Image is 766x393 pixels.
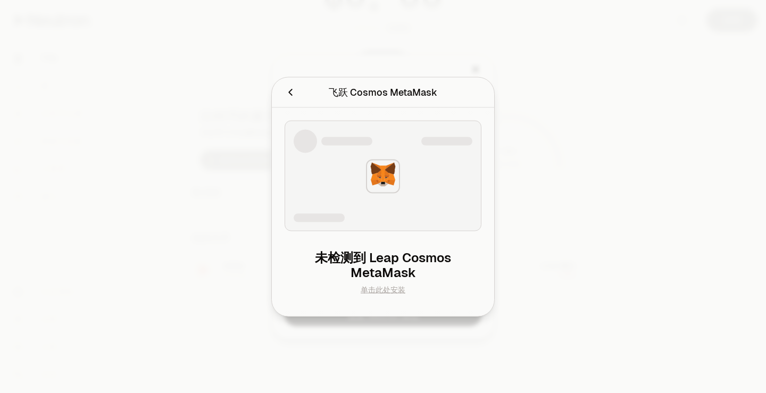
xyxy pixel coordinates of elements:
font: 飞跃 Cosmos MetaMask [329,86,437,98]
font: 未检测到 Leap Cosmos MetaMask [315,249,451,280]
button: 取消 [285,85,296,99]
img: 飞跃 Cosmos MetaMask [367,160,399,192]
a: 单击此处安装 [361,285,405,294]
